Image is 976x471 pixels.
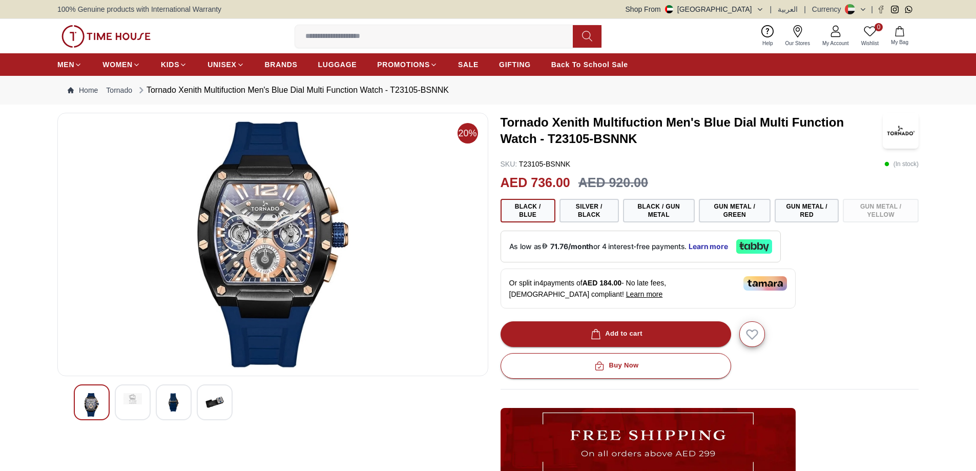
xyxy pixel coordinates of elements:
[758,39,777,47] span: Help
[501,173,570,193] h2: AED 736.00
[665,5,673,13] img: United Arab Emirates
[57,76,919,105] nav: Breadcrumb
[123,393,142,404] img: Tornado Xenith Multifuction Men's Blue Dial Multi Function Watch - T23105-BSNNK
[501,160,517,168] span: SKU :
[501,321,731,347] button: Add to cart
[871,4,873,14] span: |
[551,55,628,74] a: Back To School Sale
[136,84,449,96] div: Tornado Xenith Multifuction Men's Blue Dial Multi Function Watch - T23105-BSNNK
[57,59,74,70] span: MEN
[207,55,244,74] a: UNISEX
[66,121,480,367] img: Tornado Xenith Multifuction Men's Blue Dial Multi Function Watch - T23105-BSNNK
[875,23,883,31] span: 0
[265,55,298,74] a: BRANDS
[804,4,806,14] span: |
[770,4,772,14] span: |
[106,85,132,95] a: Tornado
[377,55,438,74] a: PROMOTIONS
[583,279,621,287] span: AED 184.00
[781,39,814,47] span: Our Stores
[61,25,151,48] img: ...
[885,24,915,48] button: My Bag
[499,55,531,74] a: GIFTING
[775,199,839,222] button: Gun Metal / Red
[458,55,479,74] a: SALE
[857,39,883,47] span: Wishlist
[102,55,140,74] a: WOMEN
[905,6,912,13] a: Whatsapp
[318,59,357,70] span: LUGGAGE
[592,360,638,372] div: Buy Now
[779,23,816,49] a: Our Stores
[499,59,531,70] span: GIFTING
[102,59,133,70] span: WOMEN
[877,6,885,13] a: Facebook
[207,59,236,70] span: UNISEX
[699,199,771,222] button: Gun Metal / Green
[626,290,663,298] span: Learn more
[57,55,82,74] a: MEN
[205,393,224,412] img: Tornado Xenith Multifuction Men's Blue Dial Multi Function Watch - T23105-BSNNK
[458,123,478,144] span: 20%
[458,59,479,70] span: SALE
[578,173,648,193] h3: AED 920.00
[626,4,764,14] button: Shop From[GEOGRAPHIC_DATA]
[57,4,221,14] span: 100% Genuine products with International Warranty
[318,55,357,74] a: LUGGAGE
[855,23,885,49] a: 0Wishlist
[883,113,919,149] img: Tornado Xenith Multifuction Men's Blue Dial Multi Function Watch - T23105-BSNNK
[887,38,912,46] span: My Bag
[818,39,853,47] span: My Account
[743,276,787,291] img: Tamara
[589,328,642,340] div: Add to cart
[82,393,101,417] img: Tornado Xenith Multifuction Men's Blue Dial Multi Function Watch - T23105-BSNNK
[68,85,98,95] a: Home
[265,59,298,70] span: BRANDS
[377,59,430,70] span: PROMOTIONS
[164,393,183,412] img: Tornado Xenith Multifuction Men's Blue Dial Multi Function Watch - T23105-BSNNK
[551,59,628,70] span: Back To School Sale
[884,159,919,169] p: ( In stock )
[778,4,798,14] button: العربية
[161,59,179,70] span: KIDS
[501,269,796,309] div: Or split in 4 payments of - No late fees, [DEMOGRAPHIC_DATA] compliant!
[559,199,619,222] button: Silver / Black
[623,199,695,222] button: Black / Gun Metal
[501,353,731,379] button: Buy Now
[161,55,187,74] a: KIDS
[756,23,779,49] a: Help
[891,6,899,13] a: Instagram
[501,159,571,169] p: T23105-BSNNK
[501,114,883,147] h3: Tornado Xenith Multifuction Men's Blue Dial Multi Function Watch - T23105-BSNNK
[501,199,555,222] button: Black / Blue
[812,4,845,14] div: Currency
